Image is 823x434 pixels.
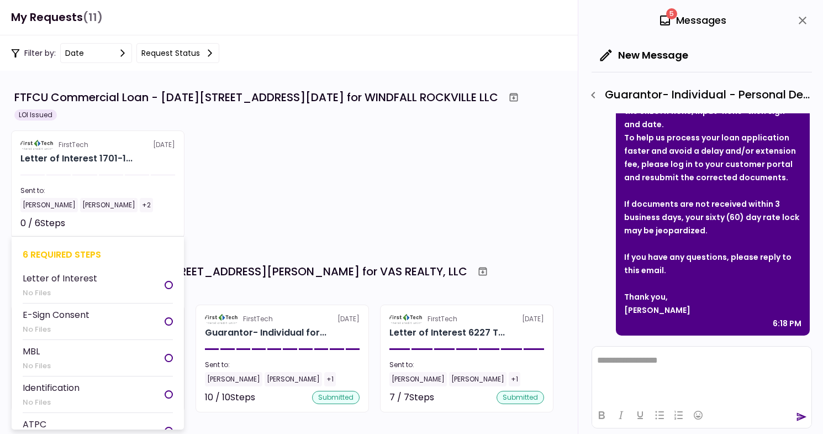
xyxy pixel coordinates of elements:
[140,198,153,212] div: +2
[14,89,498,106] div: FTFCU Commercial Loan - [DATE][STREET_ADDRESS][DATE] for WINDFALL ROCKVILLE LLC
[265,372,322,386] div: [PERSON_NAME]
[20,198,78,212] div: [PERSON_NAME]
[509,372,520,386] div: +1
[611,407,630,423] button: Italic
[793,11,812,30] button: close
[205,314,239,324] img: Partner logo
[624,131,801,184] div: To help us process your loan application faster and avoid a delay and/or extension fee, please lo...
[14,109,57,121] div: LOI Issued
[20,152,133,165] div: Letter of Interest 1701-1765 Rockville Pike
[14,263,467,280] div: FTFCU Commercial Loan - [STREET_ADDRESS][PERSON_NAME] for VAS REALTY, LLC
[624,304,801,317] div: [PERSON_NAME]
[504,87,524,107] button: Archive workflow
[428,314,457,324] div: FirstTech
[389,391,434,404] div: 7 / 7 Steps
[23,308,89,322] div: E-Sign Consent
[20,140,54,150] img: Partner logo
[473,262,493,281] button: Archive workflow
[23,344,51,358] div: MBL
[20,186,175,196] div: Sent to:
[83,6,103,29] span: (11)
[773,317,801,330] div: 6:18 PM
[125,217,175,230] div: Not started
[23,271,97,285] div: Letter of Interest
[669,407,688,423] button: Numbered list
[80,198,138,212] div: [PERSON_NAME]
[650,407,669,423] button: Bullet list
[11,43,219,63] div: Filter by:
[65,47,84,59] div: date
[23,324,89,335] div: No Files
[592,407,611,423] button: Bold
[389,326,505,339] div: Letter of Interest 6227 Thompson Road
[389,314,423,324] img: Partner logo
[389,372,447,386] div: [PERSON_NAME]
[312,391,360,404] div: submitted
[23,360,51,372] div: No Files
[796,411,807,422] button: send
[584,86,812,104] div: Guarantor- Individual - Personal Debt Schedule
[23,287,97,299] div: No Files
[23,381,80,395] div: Identification
[592,347,811,402] iframe: Rich Text Area
[20,217,65,230] div: 0 / 6 Steps
[243,314,273,324] div: FirstTech
[205,326,326,339] div: Guarantor- Individual for VAS REALTY, LLC Vardhaman Bawari
[60,43,132,63] button: date
[449,372,507,386] div: [PERSON_NAME]
[11,6,103,29] h1: My Requests
[624,197,801,237] div: If documents are not received within 3 business days, your sixty (60) day rate lock may be jeopar...
[624,66,793,130] strong: Personal Debt Schedule (PDS) - Received; Incomplete - Please complete the First Tech form with an...
[59,140,88,150] div: FirstTech
[23,417,51,431] div: ATPC
[23,248,173,262] div: 6 required steps
[389,314,544,324] div: [DATE]
[624,250,801,277] div: If you have any questions, please reply to this email.
[592,41,697,70] button: New Message
[205,360,360,370] div: Sent to:
[631,407,650,423] button: Underline
[23,397,80,408] div: No Files
[497,391,544,404] div: submitted
[205,391,255,404] div: 10 / 10 Steps
[389,360,544,370] div: Sent to:
[205,372,262,386] div: [PERSON_NAME]
[666,8,677,19] span: 5
[205,314,360,324] div: [DATE]
[658,12,726,29] div: Messages
[136,43,219,63] button: Request status
[324,372,336,386] div: +1
[20,140,175,150] div: [DATE]
[624,290,801,304] div: Thank you,
[689,407,708,423] button: Emojis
